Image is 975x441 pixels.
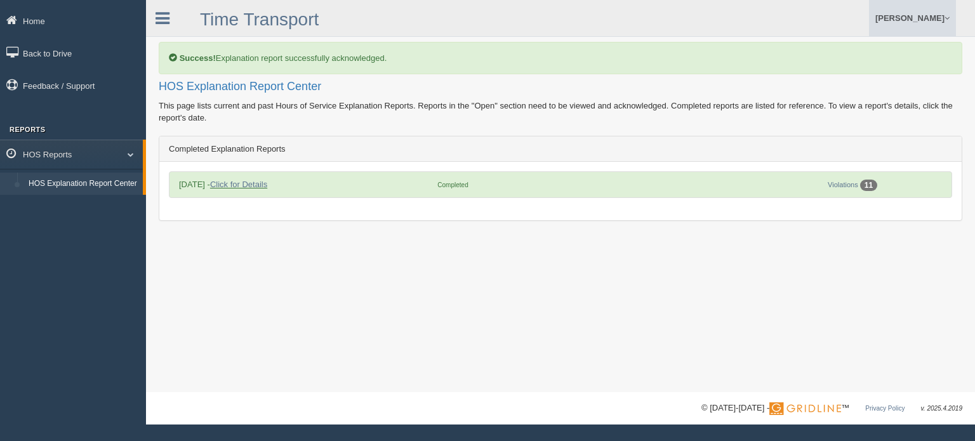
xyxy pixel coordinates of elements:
[828,181,858,188] a: Violations
[200,10,319,29] a: Time Transport
[860,180,877,191] div: 11
[159,136,962,162] div: Completed Explanation Reports
[159,81,962,93] h2: HOS Explanation Report Center
[173,178,431,190] div: [DATE] -
[23,173,143,195] a: HOS Explanation Report Center
[921,405,962,412] span: v. 2025.4.2019
[769,402,841,415] img: Gridline
[180,53,216,63] b: Success!
[437,181,468,188] span: Completed
[210,180,267,189] a: Click for Details
[159,42,962,74] div: Explanation report successfully acknowledged.
[865,405,905,412] a: Privacy Policy
[701,402,962,415] div: © [DATE]-[DATE] - ™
